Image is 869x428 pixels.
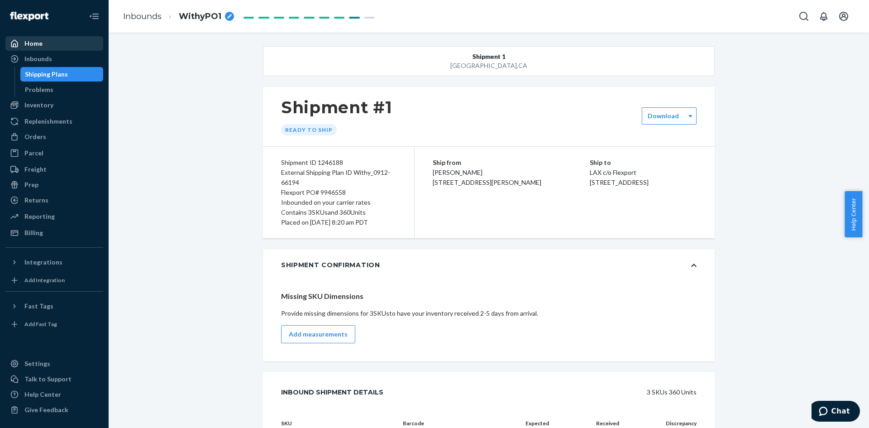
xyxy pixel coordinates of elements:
div: Inbounded on your carrier rates [281,197,396,207]
div: Give Feedback [24,405,68,414]
button: Open Search Box [795,7,813,25]
a: Inventory [5,98,103,112]
p: Provide missing dimensions for 3 SKUs to have your inventory received 2-5 days from arrival. [281,309,697,318]
a: Orders [5,130,103,144]
button: Help Center [845,191,862,237]
div: Shipment ID 1246188 [281,158,396,168]
a: Home [5,36,103,51]
button: Talk to Support [5,372,103,386]
p: Ship to [590,158,697,168]
div: Add Integration [24,276,65,284]
button: Integrations [5,255,103,269]
a: Problems [20,82,104,97]
iframe: Opens a widget where you can chat to one of our agents [812,401,860,423]
button: Open account menu [835,7,853,25]
p: Missing SKU Dimensions [281,291,697,302]
div: Inbounds [24,54,52,63]
div: Problems [25,85,53,94]
a: Returns [5,193,103,207]
a: Inbounds [5,52,103,66]
span: Shipment 1 [473,52,506,61]
a: Parcel [5,146,103,160]
div: Settings [24,359,50,368]
a: Add Fast Tag [5,317,103,332]
div: Freight [24,165,47,174]
div: Placed on [DATE] 8:20 am PDT [281,217,396,227]
ol: breadcrumbs [116,3,241,30]
div: Shipment Confirmation [281,260,380,269]
div: Fast Tags [24,302,53,311]
div: Parcel [24,149,43,158]
div: Inventory [24,101,53,110]
h1: Shipment #1 [281,98,392,117]
div: Contains 3 SKUs and 360 Units [281,207,396,217]
span: [PERSON_NAME] [STREET_ADDRESS][PERSON_NAME] [433,168,541,186]
div: External Shipping Plan ID Withy_0912-66194 [281,168,396,188]
a: Add Integration [5,273,103,288]
button: Give Feedback [5,403,103,417]
div: Reporting [24,212,55,221]
a: Inbounds [123,11,162,21]
div: Flexport PO# 9946558 [281,188,396,197]
a: Replenishments [5,114,103,129]
div: Billing [24,228,43,237]
div: Inbound Shipment Details [281,383,383,401]
p: Ship from [433,158,590,168]
button: Add measurements [281,325,355,343]
a: Reporting [5,209,103,224]
span: [STREET_ADDRESS] [590,178,649,186]
span: WithyPO1 [179,11,221,23]
div: Ready to ship [281,124,337,135]
p: LAX c/o Flexport [590,168,697,178]
button: Fast Tags [5,299,103,313]
a: Prep [5,178,103,192]
div: 3 SKUs 360 Units [404,383,697,401]
div: Talk to Support [24,375,72,384]
div: Returns [24,196,48,205]
div: Add Fast Tag [24,320,57,328]
a: Shipping Plans [20,67,104,82]
a: Settings [5,356,103,371]
button: Close Navigation [85,7,103,25]
div: Shipping Plans [25,70,68,79]
div: Integrations [24,258,62,267]
div: [GEOGRAPHIC_DATA] , CA [309,61,669,70]
div: Orders [24,132,46,141]
label: Download [648,111,679,120]
a: Help Center [5,387,103,402]
a: Billing [5,226,103,240]
div: Home [24,39,43,48]
button: Open notifications [815,7,833,25]
button: Shipment 1[GEOGRAPHIC_DATA],CA [263,46,715,76]
img: Flexport logo [10,12,48,21]
a: Freight [5,162,103,177]
div: Prep [24,180,38,189]
div: Replenishments [24,117,72,126]
div: Help Center [24,390,61,399]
